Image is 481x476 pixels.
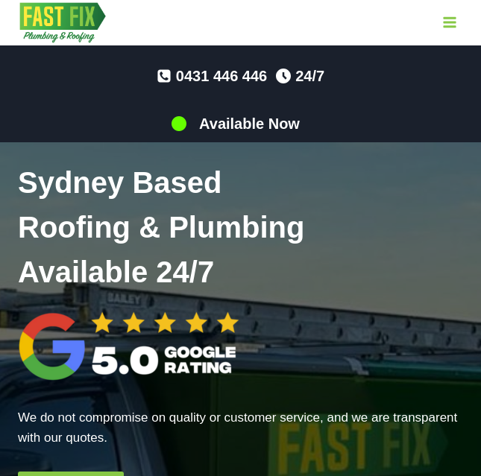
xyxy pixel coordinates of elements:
h1: Sydney Based Roofing & Plumbing Available 24/7 [18,160,463,294]
span: 24/7 [295,64,324,88]
span: 0431 446 446 [176,64,267,88]
h5: Available Now [199,112,300,135]
button: Open menu [436,11,463,34]
img: 100-percents.png [170,115,188,133]
p: We do not compromise on quality or customer service, and we are transparent with our quotes. [18,407,463,448]
a: 0431 446 446 [157,64,267,88]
